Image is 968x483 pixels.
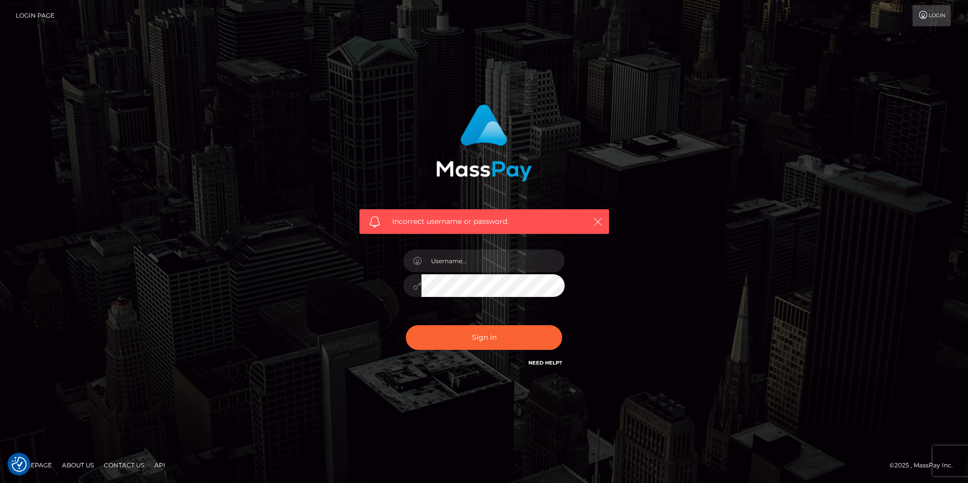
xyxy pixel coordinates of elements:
[436,104,532,182] img: MassPay Login
[12,457,27,472] img: Revisit consent button
[12,457,27,472] button: Consent Preferences
[16,5,54,26] a: Login Page
[421,250,565,272] input: Username...
[406,325,562,350] button: Sign in
[100,457,148,473] a: Contact Us
[913,5,951,26] a: Login
[58,457,98,473] a: About Us
[150,457,169,473] a: API
[392,216,576,227] span: Incorrect username or password.
[889,460,960,471] div: © 2025 , MassPay Inc.
[11,457,56,473] a: Homepage
[528,359,562,366] a: Need Help?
